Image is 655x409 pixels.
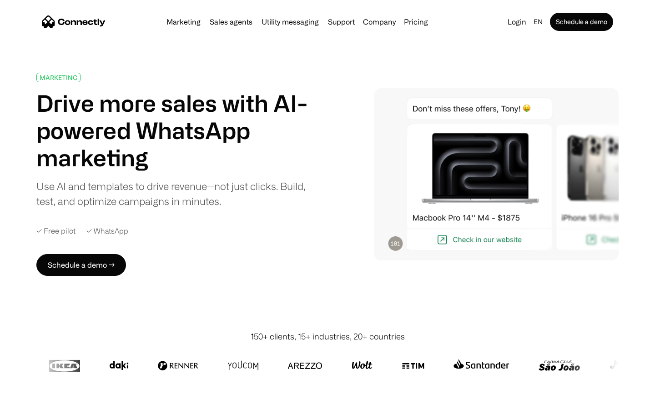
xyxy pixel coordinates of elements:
[9,392,55,406] aside: Language selected: English
[324,18,358,25] a: Support
[36,90,317,171] h1: Drive more sales with AI-powered WhatsApp marketing
[534,15,543,28] div: en
[206,18,256,25] a: Sales agents
[36,179,317,209] div: Use AI and templates to drive revenue—not just clicks. Build, test, and optimize campaigns in min...
[360,15,398,28] div: Company
[504,15,530,28] a: Login
[40,74,77,81] div: MARKETING
[42,15,106,29] a: home
[363,15,396,28] div: Company
[36,227,76,235] div: ✓ Free pilot
[530,15,548,28] div: en
[550,13,613,31] a: Schedule a demo
[258,18,322,25] a: Utility messaging
[18,393,55,406] ul: Language list
[86,227,128,235] div: ✓ WhatsApp
[251,330,405,343] div: 150+ clients, 15+ industries, 20+ countries
[36,254,126,276] a: Schedule a demo →
[163,18,204,25] a: Marketing
[400,18,432,25] a: Pricing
